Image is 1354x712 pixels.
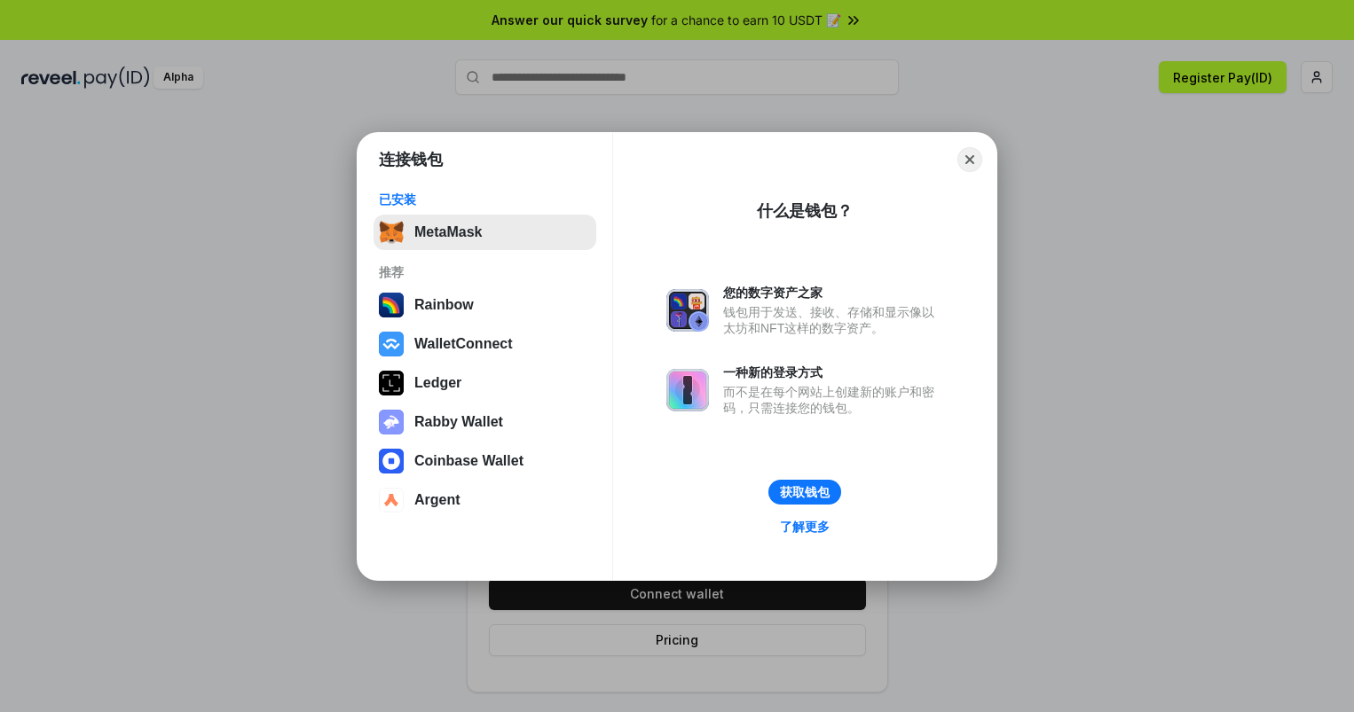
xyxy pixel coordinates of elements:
button: Coinbase Wallet [374,443,596,479]
div: 钱包用于发送、接收、存储和显示像以太坊和NFT这样的数字资产。 [723,304,943,336]
img: svg+xml,%3Csvg%20xmlns%3D%22http%3A%2F%2Fwww.w3.org%2F2000%2Fsvg%22%20fill%3D%22none%22%20viewBox... [379,410,404,434]
button: Argent [374,482,596,518]
div: Ledger [414,375,461,391]
button: MetaMask [374,215,596,250]
button: Rabby Wallet [374,404,596,440]
img: svg+xml,%3Csvg%20width%3D%22120%22%20height%3D%22120%22%20viewBox%3D%220%200%20120%20120%22%20fil... [379,293,404,317]
img: svg+xml,%3Csvg%20xmlns%3D%22http%3A%2F%2Fwww.w3.org%2F2000%2Fsvg%22%20fill%3D%22none%22%20viewBox... [666,369,709,411]
div: 已安装 [379,192,591,207]
button: WalletConnect [374,326,596,362]
div: 推荐 [379,264,591,280]
button: Rainbow [374,287,596,323]
img: svg+xml,%3Csvg%20xmlns%3D%22http%3A%2F%2Fwww.w3.org%2F2000%2Fsvg%22%20fill%3D%22none%22%20viewBox... [666,289,709,332]
div: 一种新的登录方式 [723,364,943,380]
button: Close [957,147,982,172]
div: 您的数字资产之家 [723,285,943,301]
div: WalletConnect [414,336,513,352]
div: Argent [414,492,461,508]
div: MetaMask [414,224,482,240]
img: svg+xml,%3Csvg%20width%3D%2228%22%20height%3D%2228%22%20viewBox%3D%220%200%2028%2028%22%20fill%3D... [379,488,404,512]
img: svg+xml,%3Csvg%20xmlns%3D%22http%3A%2F%2Fwww.w3.org%2F2000%2Fsvg%22%20width%3D%2228%22%20height%3... [379,371,404,395]
div: 而不是在每个网站上创建新的账户和密码，只需连接您的钱包。 [723,384,943,416]
h1: 连接钱包 [379,149,443,170]
div: 获取钱包 [780,484,830,500]
div: Coinbase Wallet [414,453,523,469]
img: svg+xml,%3Csvg%20fill%3D%22none%22%20height%3D%2233%22%20viewBox%3D%220%200%2035%2033%22%20width%... [379,220,404,245]
img: svg+xml,%3Csvg%20width%3D%2228%22%20height%3D%2228%22%20viewBox%3D%220%200%2028%2028%22%20fill%3D... [379,332,404,356]
div: Rainbow [414,297,474,313]
button: 获取钱包 [768,480,841,505]
div: Rabby Wallet [414,414,503,430]
img: svg+xml,%3Csvg%20width%3D%2228%22%20height%3D%2228%22%20viewBox%3D%220%200%2028%2028%22%20fill%3D... [379,449,404,473]
a: 了解更多 [769,515,840,538]
div: 什么是钱包？ [757,200,853,222]
button: Ledger [374,365,596,401]
div: 了解更多 [780,519,830,535]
